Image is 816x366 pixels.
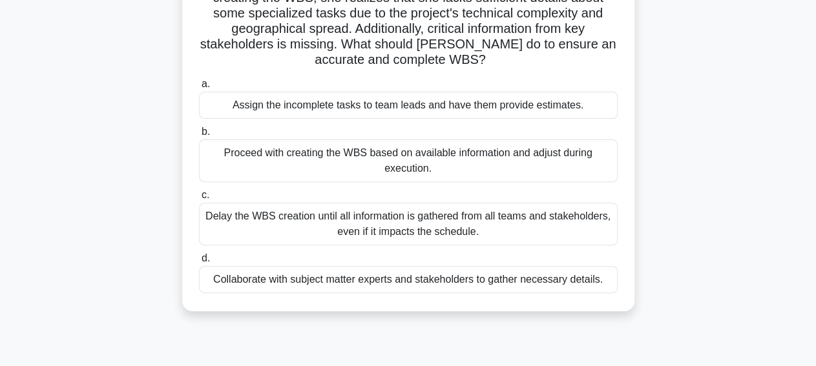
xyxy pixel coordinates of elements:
div: Proceed with creating the WBS based on available information and adjust during execution. [199,139,618,182]
span: d. [202,252,210,263]
div: Delay the WBS creation until all information is gathered from all teams and stakeholders, even if... [199,203,618,245]
span: c. [202,189,209,200]
div: Assign the incomplete tasks to team leads and have them provide estimates. [199,92,618,119]
span: a. [202,78,210,89]
span: b. [202,126,210,137]
div: Collaborate with subject matter experts and stakeholders to gather necessary details. [199,266,618,293]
